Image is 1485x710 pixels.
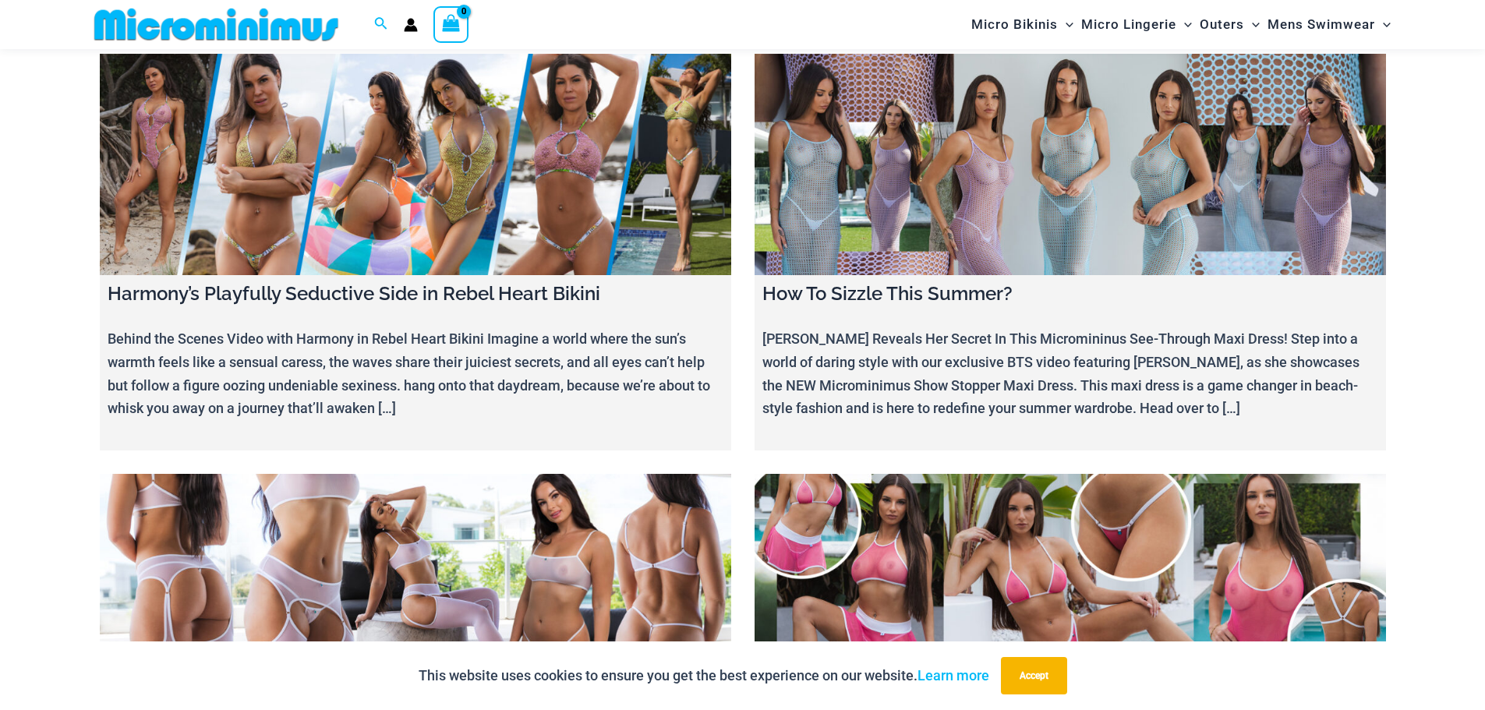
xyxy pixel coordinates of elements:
span: Micro Lingerie [1081,5,1176,44]
a: Account icon link [404,18,418,32]
p: Behind the Scenes Video with Harmony in Rebel Heart Bikini Imagine a world where the sun’s warmth... [108,327,723,420]
span: Outers [1200,5,1244,44]
a: OutersMenu ToggleMenu Toggle [1196,5,1264,44]
a: How To Sizzle This Summer? [755,54,1386,275]
button: Accept [1001,657,1067,694]
span: Menu Toggle [1058,5,1073,44]
span: Menu Toggle [1244,5,1260,44]
a: Mens SwimwearMenu ToggleMenu Toggle [1264,5,1395,44]
a: Redefining Bold: Heather Unleashes Her Wild Side In Wild Born White Lingerie [100,474,731,695]
span: Micro Bikinis [971,5,1058,44]
img: MM SHOP LOGO FLAT [88,7,345,42]
h4: How To Sizzle This Summer? [762,283,1378,306]
span: Menu Toggle [1375,5,1391,44]
p: [PERSON_NAME] Reveals Her Secret In This Micromininus See-Through Maxi Dress! Step into a world o... [762,327,1378,420]
a: Tayla’s Bold Adventure In Microminimus’ Micro Mesh Strawberry Kiss Bikini [755,474,1386,695]
a: Micro BikinisMenu ToggleMenu Toggle [967,5,1077,44]
h4: Harmony’s Playfully Seductive Side in Rebel Heart Bikini [108,283,723,306]
a: View Shopping Cart, empty [433,6,469,42]
p: This website uses cookies to ensure you get the best experience on our website. [419,664,989,687]
a: Learn more [918,667,989,684]
span: Menu Toggle [1176,5,1192,44]
a: Harmony’s Playfully Seductive Side in Rebel Heart Bikini [100,54,731,275]
nav: Site Navigation [965,2,1398,47]
span: Mens Swimwear [1268,5,1375,44]
a: Micro LingerieMenu ToggleMenu Toggle [1077,5,1196,44]
a: Search icon link [374,15,388,34]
